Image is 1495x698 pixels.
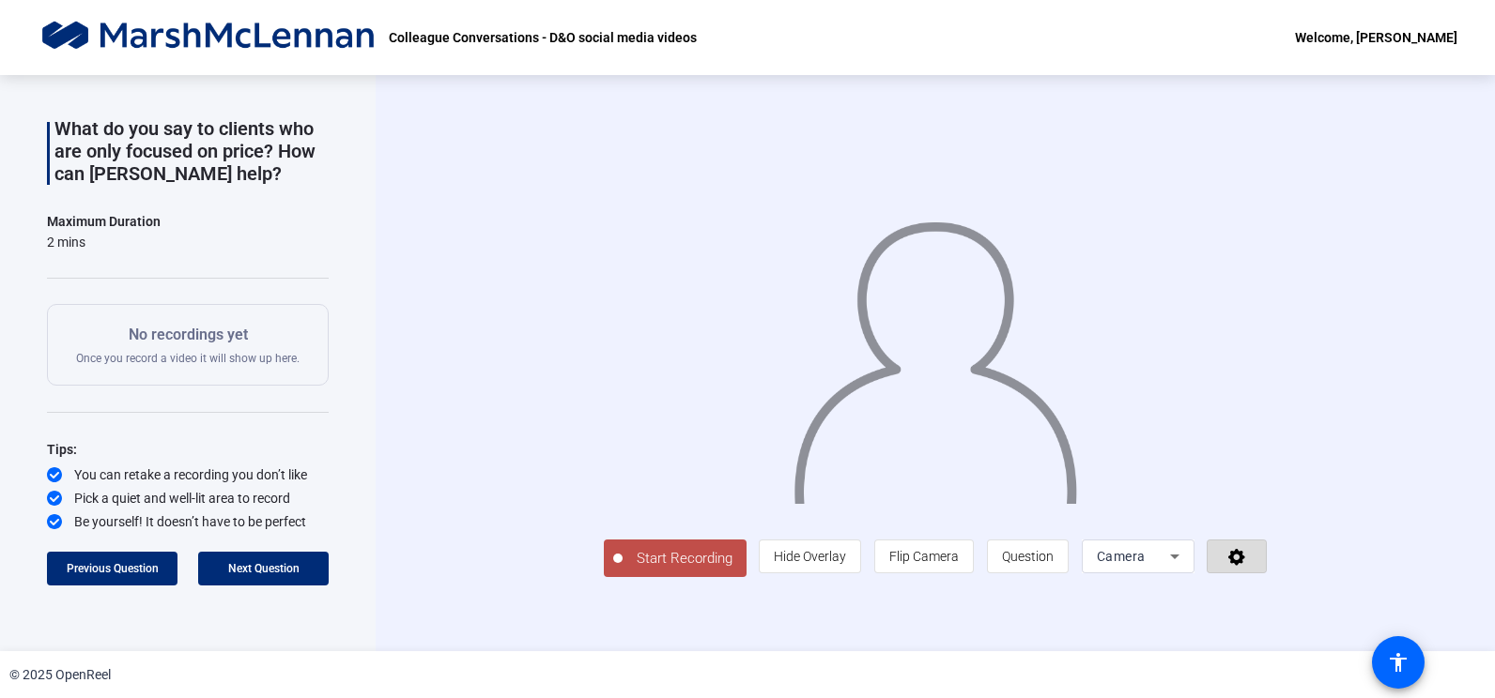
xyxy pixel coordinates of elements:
p: No recordings yet [76,324,300,346]
span: Question [1002,549,1054,564]
button: Flip Camera [874,539,974,573]
img: overlay [792,205,1079,503]
div: 2 mins [47,233,161,251]
p: What do you say to clients who are only focused on price? How can [PERSON_NAME] help? [54,117,329,185]
button: Next Question [198,552,329,585]
button: Start Recording [604,539,747,577]
div: Pick a quiet and well-lit area to record [47,489,329,508]
span: Hide Overlay [774,549,846,564]
div: © 2025 OpenReel [9,665,111,685]
span: Next Question [228,562,300,575]
p: Colleague Conversations - D&O social media videos [389,26,697,49]
div: Once you record a video it will show up here. [76,324,300,366]
button: Question [987,539,1069,573]
button: Hide Overlay [759,539,861,573]
div: Maximum Duration [47,210,161,233]
div: Tips: [47,438,329,461]
div: Welcome, [PERSON_NAME] [1295,26,1457,49]
div: You can retake a recording you don’t like [47,465,329,484]
mat-icon: accessibility [1387,651,1410,674]
span: Camera [1097,549,1146,564]
div: Be yourself! It doesn’t have to be perfect [47,512,329,531]
span: Previous Question [67,562,159,575]
span: Start Recording [623,548,747,569]
img: OpenReel logo [38,19,379,56]
span: Flip Camera [889,549,959,564]
button: Previous Question [47,552,177,585]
